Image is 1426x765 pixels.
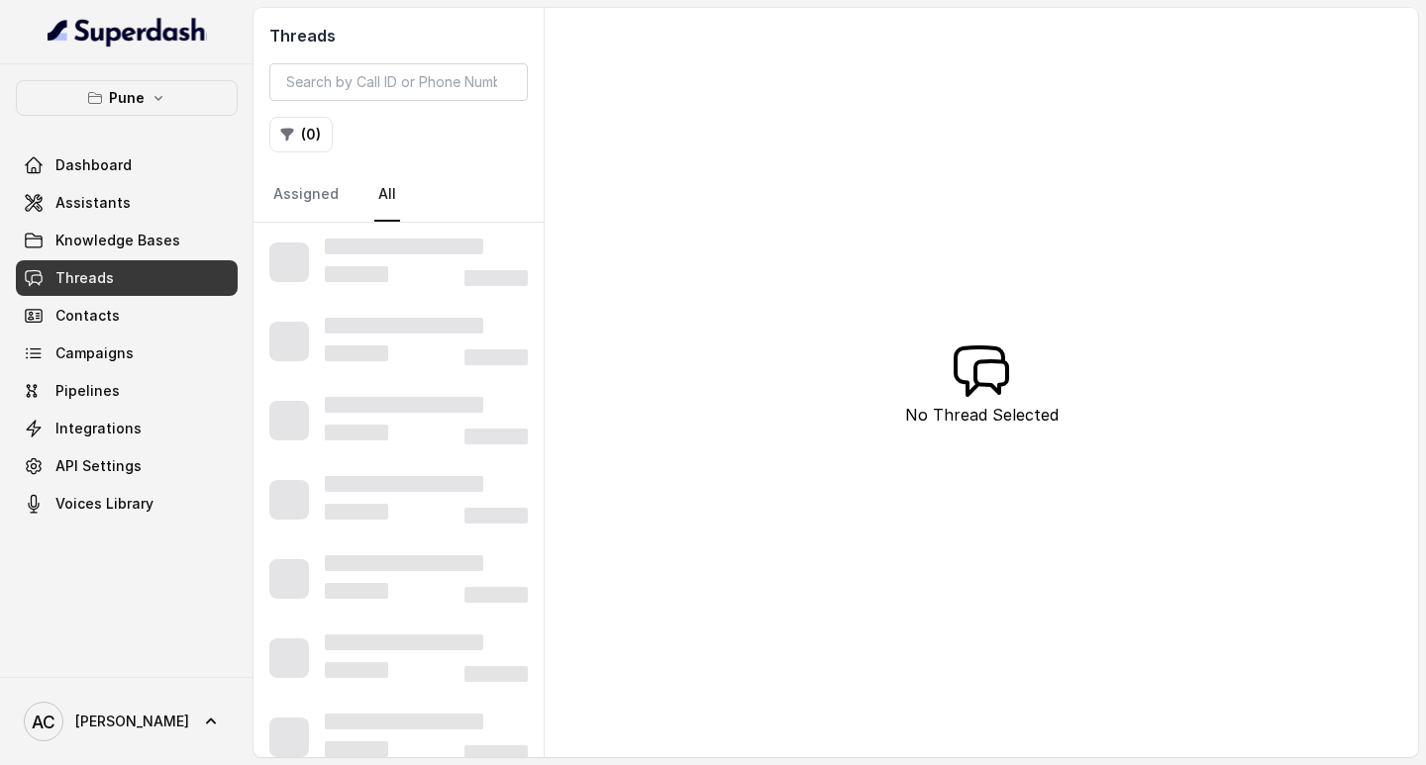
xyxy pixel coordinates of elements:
[55,343,134,363] span: Campaigns
[269,63,528,101] input: Search by Call ID or Phone Number
[55,193,131,213] span: Assistants
[16,147,238,183] a: Dashboard
[269,24,528,48] h2: Threads
[269,168,343,222] a: Assigned
[16,448,238,484] a: API Settings
[55,419,142,438] span: Integrations
[75,712,189,731] span: [PERSON_NAME]
[16,298,238,334] a: Contacts
[16,223,238,258] a: Knowledge Bases
[55,494,153,514] span: Voices Library
[16,486,238,522] a: Voices Library
[269,117,333,152] button: (0)
[55,306,120,326] span: Contacts
[16,373,238,409] a: Pipelines
[55,231,180,250] span: Knowledge Bases
[32,712,55,732] text: AC
[16,260,238,296] a: Threads
[269,168,528,222] nav: Tabs
[16,80,238,116] button: Pune
[905,403,1059,427] p: No Thread Selected
[16,411,238,446] a: Integrations
[16,185,238,221] a: Assistants
[55,456,142,476] span: API Settings
[55,268,114,288] span: Threads
[374,168,400,222] a: All
[109,86,145,110] p: Pune
[16,694,238,749] a: [PERSON_NAME]
[55,381,120,401] span: Pipelines
[48,16,207,48] img: light.svg
[55,155,132,175] span: Dashboard
[16,335,238,371] a: Campaigns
